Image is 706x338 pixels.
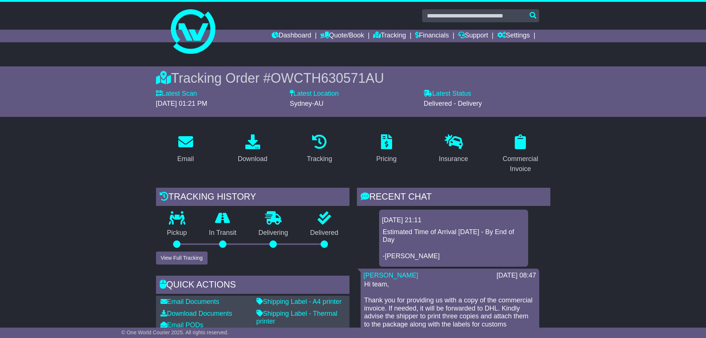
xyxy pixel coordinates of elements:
p: In Transit [198,229,248,237]
button: View Full Tracking [156,252,208,265]
p: Delivering [248,229,299,237]
a: Financials [415,30,449,42]
a: Support [458,30,488,42]
a: Tracking [302,132,337,167]
div: Pricing [376,154,397,164]
span: © One World Courier 2025. All rights reserved. [122,329,229,335]
div: Download [238,154,267,164]
a: Pricing [371,132,401,167]
p: Estimated Time of Arrival [DATE] - By End of Day -[PERSON_NAME] [383,228,524,260]
a: Dashboard [272,30,311,42]
a: Tracking [373,30,406,42]
a: Download [233,132,272,167]
a: Email PODs [160,321,203,329]
a: Settings [497,30,530,42]
a: Email Documents [160,298,219,305]
p: Pickup [156,229,198,237]
div: Tracking [307,154,332,164]
a: Email [172,132,199,167]
div: Quick Actions [156,276,349,296]
span: Delivered - Delivery [424,100,482,107]
div: Tracking Order # [156,70,550,86]
span: [DATE] 01:21 PM [156,100,208,107]
label: Latest Status [424,90,471,98]
div: Commercial Invoice [495,154,546,174]
span: Sydney-AU [290,100,324,107]
a: Shipping Label - A4 printer [256,298,342,305]
span: OWCTH630571AU [271,70,384,86]
div: [DATE] 21:11 [382,216,525,224]
div: RECENT CHAT [357,188,550,208]
a: Download Documents [160,310,232,317]
div: [DATE] 08:47 [497,272,536,280]
a: Insurance [434,132,473,167]
div: Email [177,154,194,164]
label: Latest Scan [156,90,197,98]
p: Delivered [299,229,349,237]
a: Shipping Label - Thermal printer [256,310,338,325]
a: Commercial Invoice [491,132,550,177]
div: Tracking history [156,188,349,208]
label: Latest Location [290,90,339,98]
a: Quote/Book [320,30,364,42]
div: Insurance [439,154,468,164]
a: [PERSON_NAME] [364,272,418,279]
